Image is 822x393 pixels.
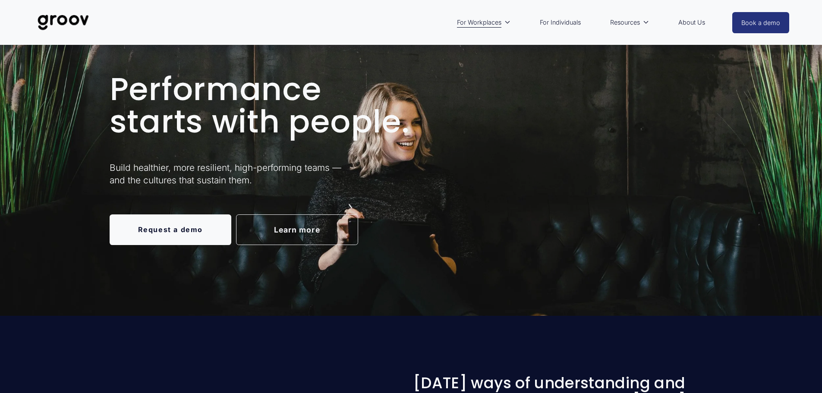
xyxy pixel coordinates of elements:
img: Groov | Unlock Human Potential at Work and in Life [33,8,94,37]
a: For Individuals [535,13,585,32]
span: For Workplaces [457,17,501,28]
a: Request a demo [110,214,232,245]
a: folder dropdown [606,13,654,32]
span: Resources [610,17,640,28]
a: Book a demo [732,12,789,33]
p: Build healthier, more resilient, high-performing teams — and the cultures that sustain them. [110,161,384,186]
a: folder dropdown [453,13,515,32]
a: About Us [674,13,709,32]
h1: Performance starts with people. [110,73,535,138]
a: Learn more [236,214,358,245]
